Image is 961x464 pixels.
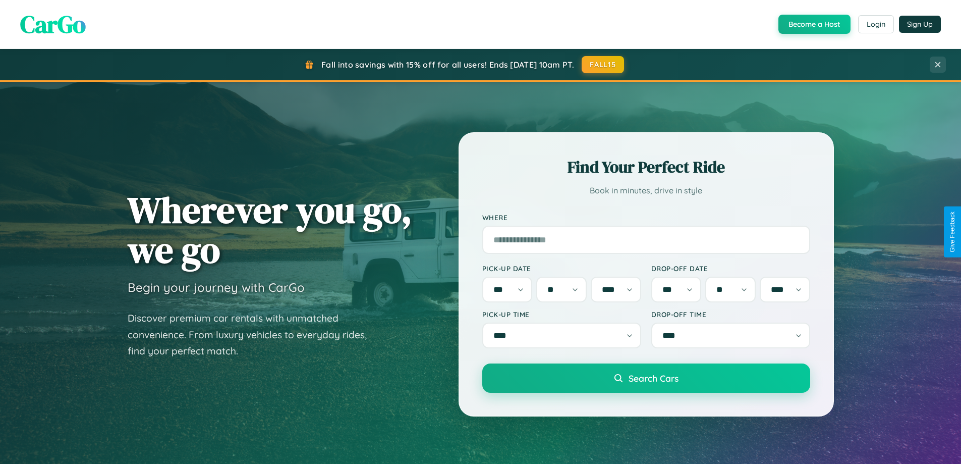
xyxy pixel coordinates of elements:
label: Drop-off Time [651,310,810,319]
button: Search Cars [482,364,810,393]
button: Login [858,15,894,33]
button: Sign Up [899,16,941,33]
div: Give Feedback [949,212,956,252]
p: Book in minutes, drive in style [482,183,810,198]
h2: Find Your Perfect Ride [482,156,810,178]
label: Where [482,213,810,222]
button: Become a Host [778,15,851,34]
span: Fall into savings with 15% off for all users! Ends [DATE] 10am PT. [321,60,574,70]
label: Pick-up Date [482,264,641,273]
label: Drop-off Date [651,264,810,273]
h1: Wherever you go, we go [128,190,412,270]
label: Pick-up Time [482,310,641,319]
span: CarGo [20,8,86,41]
button: FALL15 [582,56,624,73]
h3: Begin your journey with CarGo [128,280,305,295]
span: Search Cars [629,373,679,384]
p: Discover premium car rentals with unmatched convenience. From luxury vehicles to everyday rides, ... [128,310,380,359]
